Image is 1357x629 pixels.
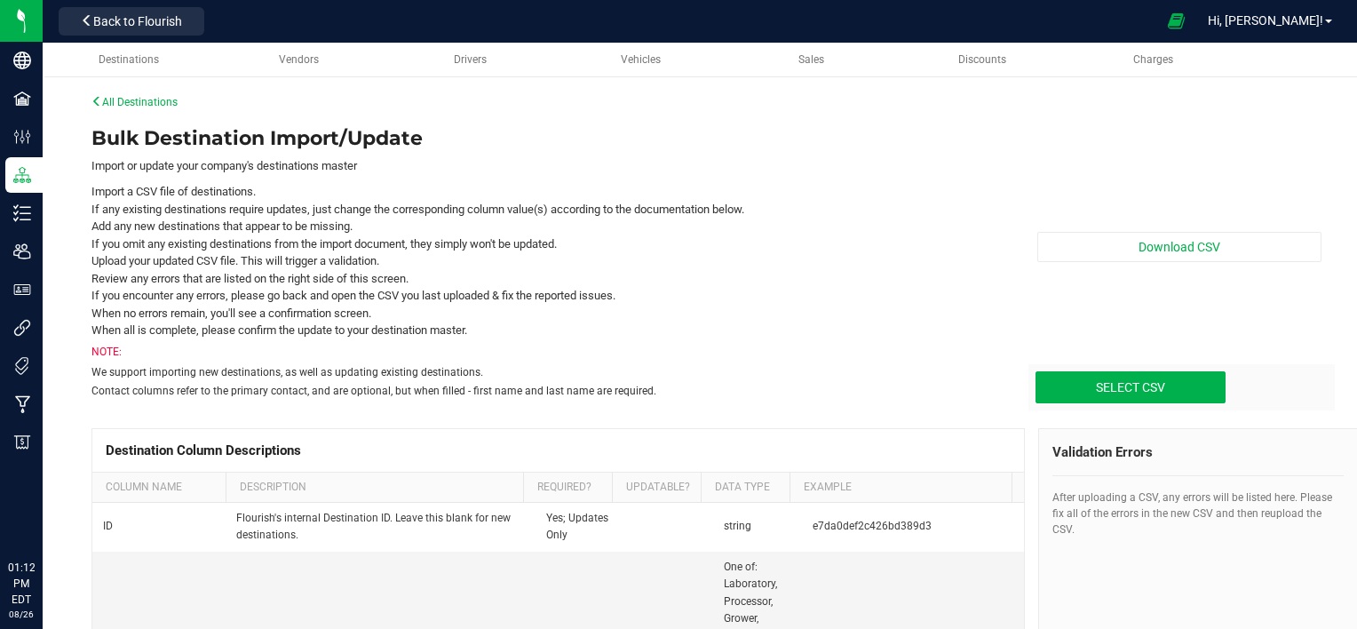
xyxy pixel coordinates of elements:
li: If any existing destinations require updates, just change the corresponding column value(s) accor... [91,201,997,219]
span: Sales [798,53,824,66]
th: Column Name [92,473,226,503]
li: When all is complete, please confirm the update to your destination master. [91,322,997,339]
span: Destinations [99,53,159,66]
inline-svg: Integrations [13,319,31,337]
span: Charges [1133,53,1173,66]
li: Add any new destinations that appear to be missing. [91,218,997,235]
td: ID [92,503,226,552]
div: Validation Errors [1052,442,1344,463]
span: Hi, [PERSON_NAME]! [1208,13,1323,28]
li: Upload your updated CSV file. This will trigger a validation. [91,252,997,270]
span: Download CSV [1139,240,1220,254]
td: e7da0def2c426bd389d3 [802,503,1024,552]
th: Required? [523,473,612,503]
span: We support importing new destinations, as well as updating existing destinations. [91,366,483,378]
inline-svg: Configuration [13,128,31,146]
li: Import a CSV file of destinations. [91,183,997,201]
inline-svg: Billing [13,434,31,451]
span: Drivers [454,53,487,66]
th: Example [790,473,1012,503]
div: Select CSV [1036,371,1226,403]
td: string [713,503,802,552]
span: Vendors [279,53,319,66]
button: Back to Flourish [59,7,204,36]
span: Destination Column Descriptions [106,442,301,458]
li: When no errors remain, you'll see a confirmation screen. [91,305,997,322]
span: Bulk Destination Import/Update [91,126,423,150]
inline-svg: Facilities [13,90,31,107]
p: 08/26 [8,608,35,621]
span: Vehicles [621,53,661,66]
inline-svg: User Roles [13,281,31,299]
inline-svg: Distribution [13,166,31,184]
th: Description [226,473,523,503]
p: 01:12 PM EDT [8,560,35,608]
inline-svg: Company [13,52,31,69]
li: Review any errors that are listed on the right side of this screen. [91,270,997,288]
td: Flourish's internal Destination ID. Leave this blank for new destinations. [226,503,536,552]
span: NOTE: [91,346,122,358]
span: After uploading a CSV, any errors will be listed here. Please fix all of the errors in the new CS... [1052,491,1332,536]
th: Data Type [701,473,790,503]
li: If you omit any existing destinations from the import document, they simply won't be updated. [91,235,997,253]
iframe: Resource center [18,487,71,540]
a: All Destinations [91,96,178,108]
inline-svg: Users [13,243,31,260]
li: If you encounter any errors, please go back and open the CSV you last uploaded & fix the reported... [91,287,997,305]
inline-svg: Inventory [13,204,31,222]
span: Import or update your company's destinations master [91,159,357,172]
th: Updatable? [612,473,701,503]
span: Open Ecommerce Menu [1156,4,1196,38]
span: Back to Flourish [93,14,182,28]
inline-svg: Manufacturing [13,395,31,413]
span: Discounts [958,53,1006,66]
span: Contact columns refer to the primary contact, and are optional, but when filled - first name and ... [91,385,656,397]
td: Yes; Updates Only [536,503,624,552]
inline-svg: Tags [13,357,31,375]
